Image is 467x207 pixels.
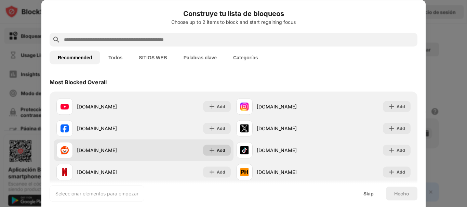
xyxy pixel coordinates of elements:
[217,147,225,153] div: Add
[397,103,405,110] div: Add
[225,50,266,64] button: Categorías
[257,125,323,132] div: [DOMAIN_NAME]
[397,168,405,175] div: Add
[77,147,144,154] div: [DOMAIN_NAME]
[50,8,417,18] h6: Construye tu lista de bloqueos
[257,147,323,154] div: [DOMAIN_NAME]
[217,103,225,110] div: Add
[52,35,61,44] img: search.svg
[55,190,138,197] div: Seleccionar elementos para empezar
[240,102,249,110] img: favicons
[50,78,107,85] div: Most Blocked Overall
[77,103,144,110] div: [DOMAIN_NAME]
[50,50,100,64] button: Recommended
[217,125,225,132] div: Add
[131,50,175,64] button: SITIOS WEB
[175,50,225,64] button: Palabras clave
[394,191,409,196] div: Hecho
[240,168,249,176] img: favicons
[257,103,323,110] div: [DOMAIN_NAME]
[240,124,249,132] img: favicons
[363,191,374,196] div: Skip
[61,124,69,132] img: favicons
[217,168,225,175] div: Add
[397,147,405,153] div: Add
[61,146,69,154] img: favicons
[257,168,323,176] div: [DOMAIN_NAME]
[50,19,417,25] div: Choose up to 2 items to block and start regaining focus
[61,102,69,110] img: favicons
[77,168,144,176] div: [DOMAIN_NAME]
[100,50,131,64] button: Todos
[77,125,144,132] div: [DOMAIN_NAME]
[240,146,249,154] img: favicons
[397,125,405,132] div: Add
[61,168,69,176] img: favicons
